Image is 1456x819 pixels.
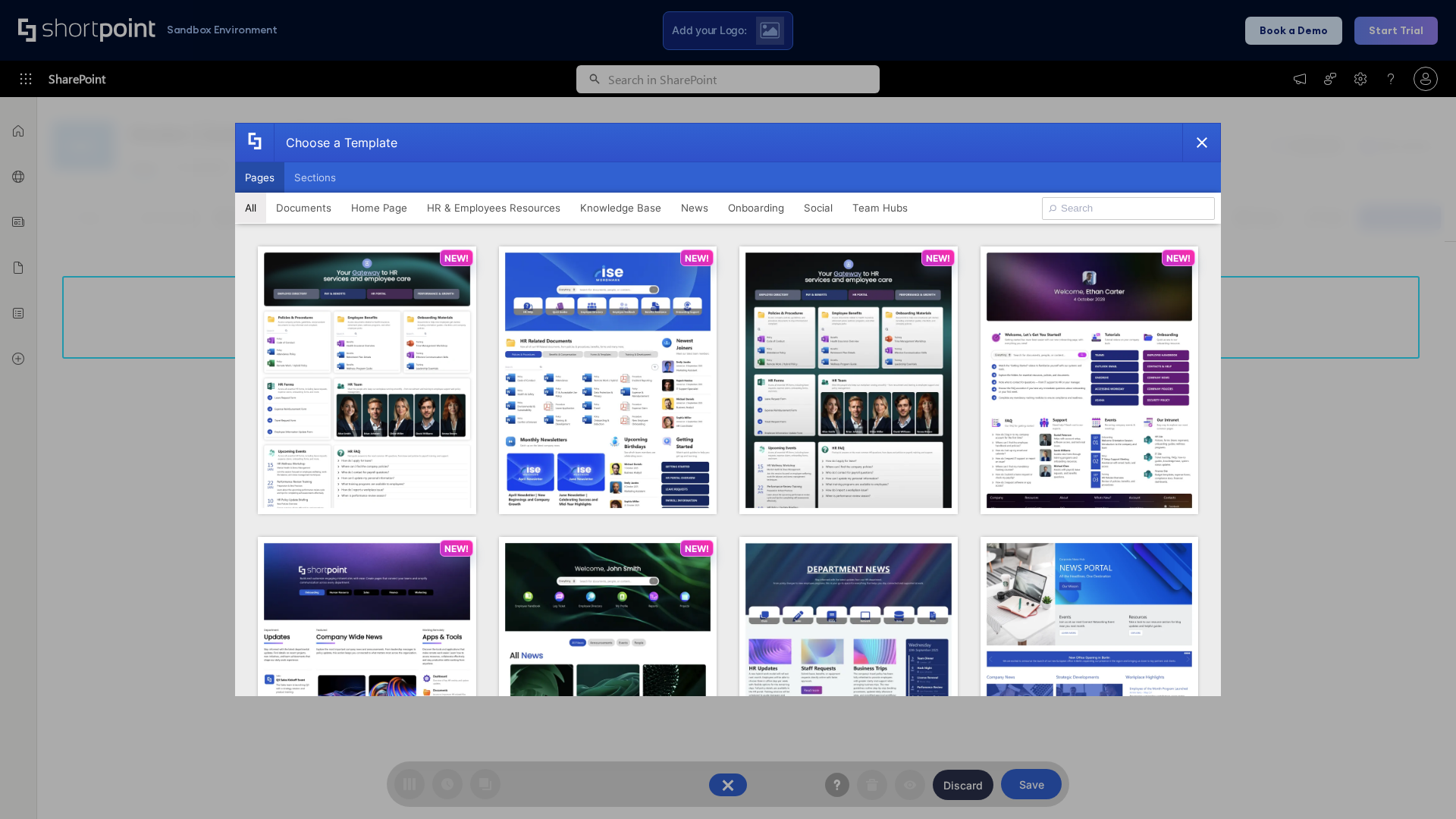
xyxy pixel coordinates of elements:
button: Home Page [341,193,417,223]
button: All [235,193,266,223]
p: NEW! [444,253,469,264]
p: NEW! [1166,253,1191,264]
button: Pages [235,162,284,193]
button: Knowledge Base [570,193,671,223]
button: Team Hubs [843,193,918,223]
div: template selector [235,123,1221,696]
button: Onboarding [718,193,794,223]
button: HR & Employees Resources [417,193,570,223]
p: NEW! [685,253,709,264]
button: Sections [284,162,346,193]
input: Search [1042,197,1215,220]
button: Social [794,193,843,223]
div: Choose a Template [274,124,397,162]
button: Documents [266,193,341,223]
iframe: Chat Widget [1380,746,1456,819]
p: NEW! [926,253,950,264]
p: NEW! [444,543,469,554]
button: News [671,193,718,223]
p: NEW! [685,543,709,554]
